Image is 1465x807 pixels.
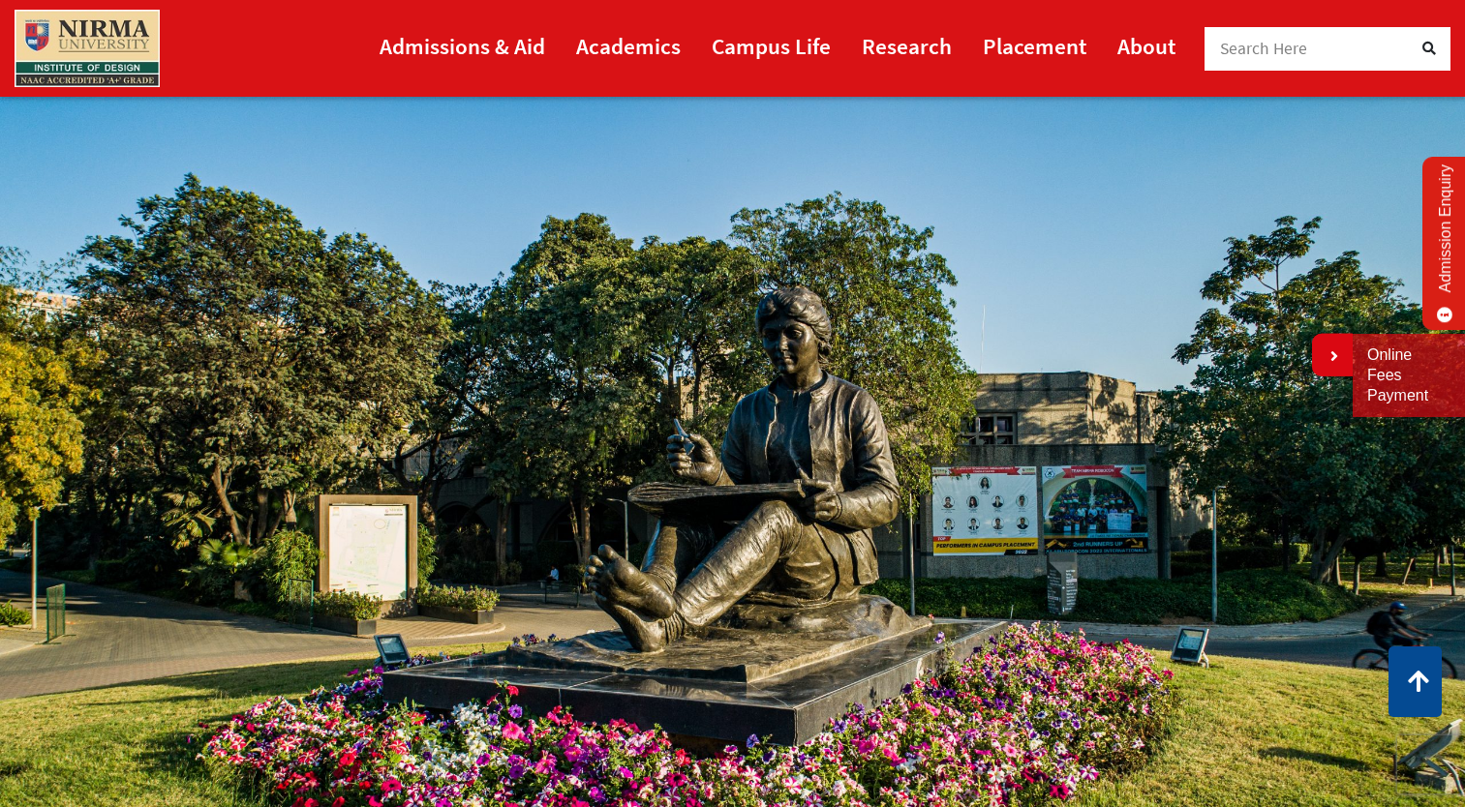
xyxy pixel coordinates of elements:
[1367,345,1450,405] a: Online Fees Payment
[576,24,681,68] a: Academics
[862,24,952,68] a: Research
[15,10,160,87] img: main_logo
[380,24,545,68] a: Admissions & Aid
[1117,24,1175,68] a: About
[1220,38,1308,59] span: Search Here
[712,24,831,68] a: Campus Life
[983,24,1086,68] a: Placement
